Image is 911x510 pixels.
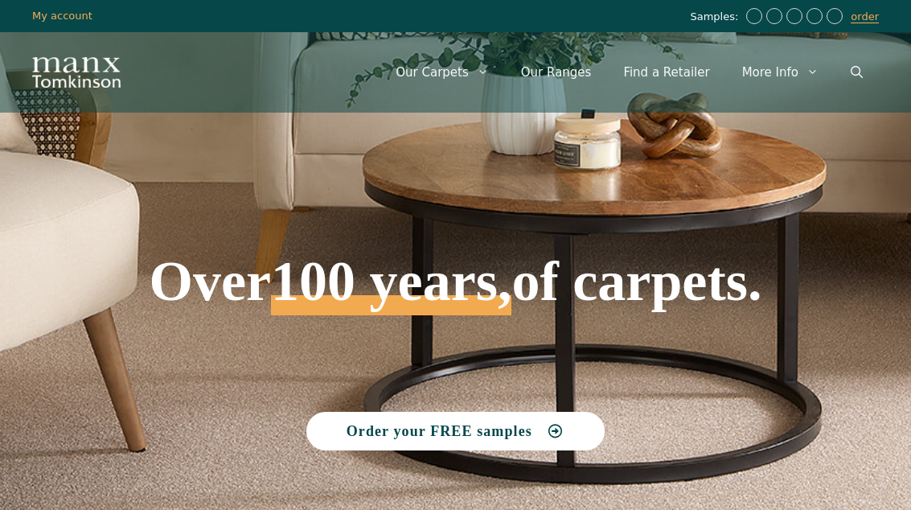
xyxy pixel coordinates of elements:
a: Open Search Bar [835,48,879,97]
a: Our Carpets [380,48,505,97]
a: Find a Retailer [607,48,725,97]
img: Manx Tomkinson [32,57,121,88]
span: Order your FREE samples [347,424,532,438]
a: My account [32,10,92,22]
span: Samples: [690,10,742,24]
h1: Over of carpets. [88,137,823,315]
nav: Primary [380,48,879,97]
a: Our Ranges [505,48,608,97]
a: Order your FREE samples [306,412,605,450]
a: More Info [726,48,835,97]
a: order [851,10,879,23]
span: 100 years, [271,267,511,315]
